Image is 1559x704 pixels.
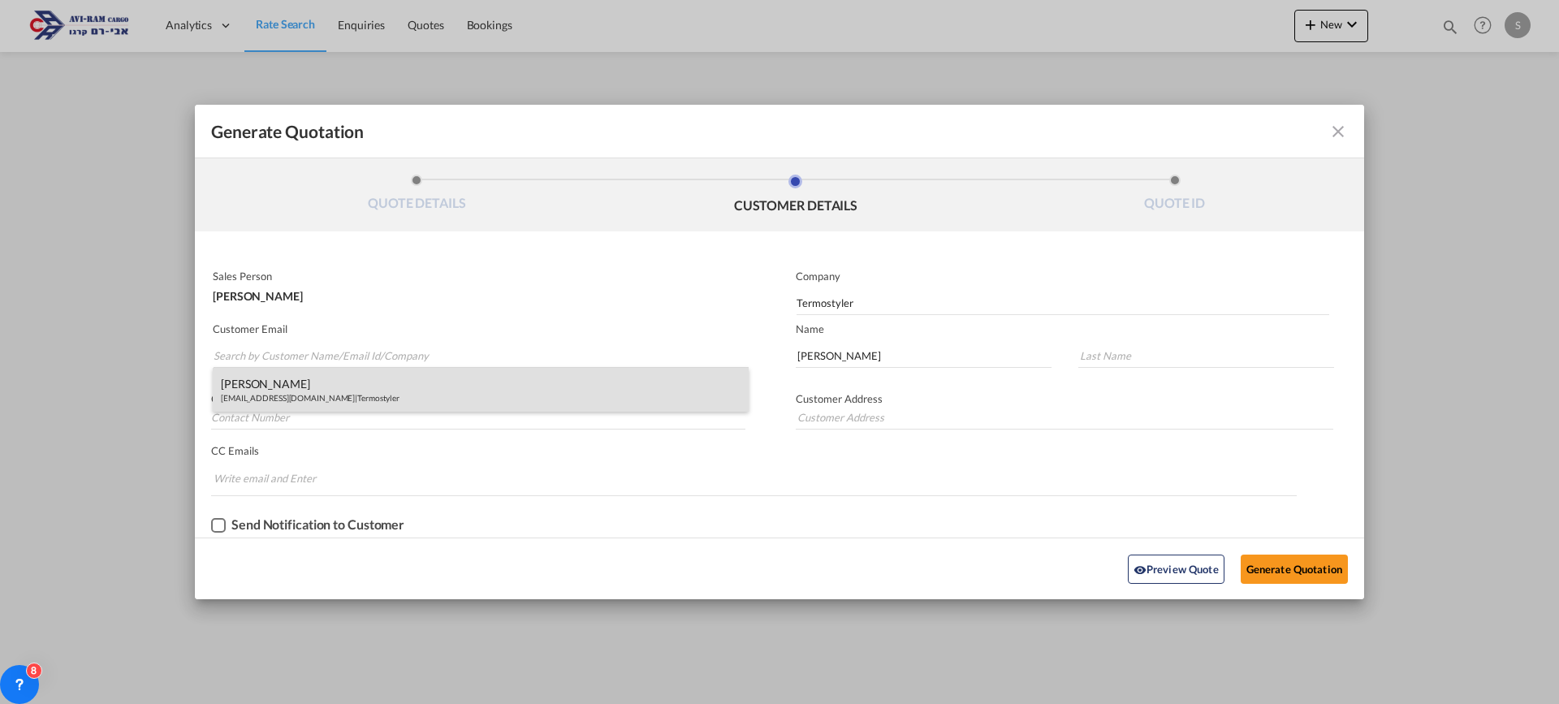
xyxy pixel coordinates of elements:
[211,392,745,405] p: Contact
[1328,122,1348,141] md-icon: icon-close fg-AAA8AD cursor m-0
[213,270,745,283] p: Sales Person
[211,444,1297,457] p: CC Emails
[1078,343,1334,368] input: Last Name
[227,175,607,218] li: QUOTE DETAILS
[1241,555,1348,584] button: Generate Quotation
[195,105,1364,599] md-dialog: Generate QuotationQUOTE ...
[213,322,749,335] p: Customer Email
[214,343,749,368] input: Search by Customer Name/Email Id/Company
[796,392,883,405] span: Customer Address
[797,291,1329,315] input: Company Name
[231,517,404,532] div: Send Notification to Customer
[607,175,986,218] li: CUSTOMER DETAILS
[211,517,404,533] md-checkbox: Checkbox No Ink
[1128,555,1224,584] button: icon-eyePreview Quote
[796,343,1052,368] input: First Name
[213,283,745,302] div: [PERSON_NAME]
[796,405,1333,430] input: Customer Address
[796,322,1364,335] p: Name
[211,121,364,142] span: Generate Quotation
[1134,564,1147,577] md-icon: icon-eye
[985,175,1364,218] li: QUOTE ID
[796,270,1329,283] p: Company
[214,465,335,491] input: Chips input.
[211,464,1297,495] md-chips-wrap: Chips container. Enter the text area, then type text, and press enter to add a chip.
[211,405,745,430] input: Contact Number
